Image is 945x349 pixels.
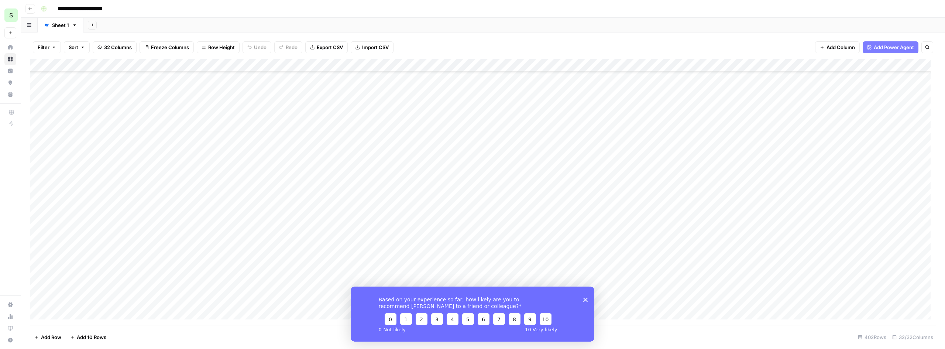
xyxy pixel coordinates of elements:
a: Learning Hub [4,322,16,334]
button: Workspace: SmartSurvey [4,6,16,24]
div: 32/32 Columns [889,331,936,343]
a: Your Data [4,89,16,100]
span: Sort [69,44,78,51]
div: 402 Rows [855,331,889,343]
span: Redo [286,44,298,51]
span: S [9,11,13,20]
button: Add Column [815,41,860,53]
button: Sort [64,41,90,53]
span: Row Height [208,44,235,51]
button: Freeze Columns [140,41,194,53]
a: Sheet 1 [38,18,83,32]
iframe: Survey from AirOps [351,287,594,342]
button: Filter [33,41,61,53]
button: 32 Columns [93,41,137,53]
span: Add Power Agent [874,44,914,51]
span: Filter [38,44,49,51]
span: 32 Columns [104,44,132,51]
span: Add Column [827,44,855,51]
button: Help + Support [4,334,16,346]
button: Add Row [30,331,66,343]
div: Sheet 1 [52,21,69,29]
button: Row Height [197,41,240,53]
button: Add Power Agent [863,41,918,53]
button: Export CSV [305,41,348,53]
a: Settings [4,299,16,311]
a: Opportunities [4,77,16,89]
span: Export CSV [317,44,343,51]
a: Insights [4,65,16,77]
button: Undo [243,41,271,53]
span: Undo [254,44,267,51]
a: Browse [4,53,16,65]
button: Redo [274,41,302,53]
span: Add Row [41,333,61,341]
a: Home [4,41,16,53]
span: Add 10 Rows [77,333,106,341]
span: Import CSV [362,44,389,51]
a: Usage [4,311,16,322]
button: Add 10 Rows [66,331,111,343]
button: Import CSV [351,41,394,53]
span: Freeze Columns [151,44,189,51]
